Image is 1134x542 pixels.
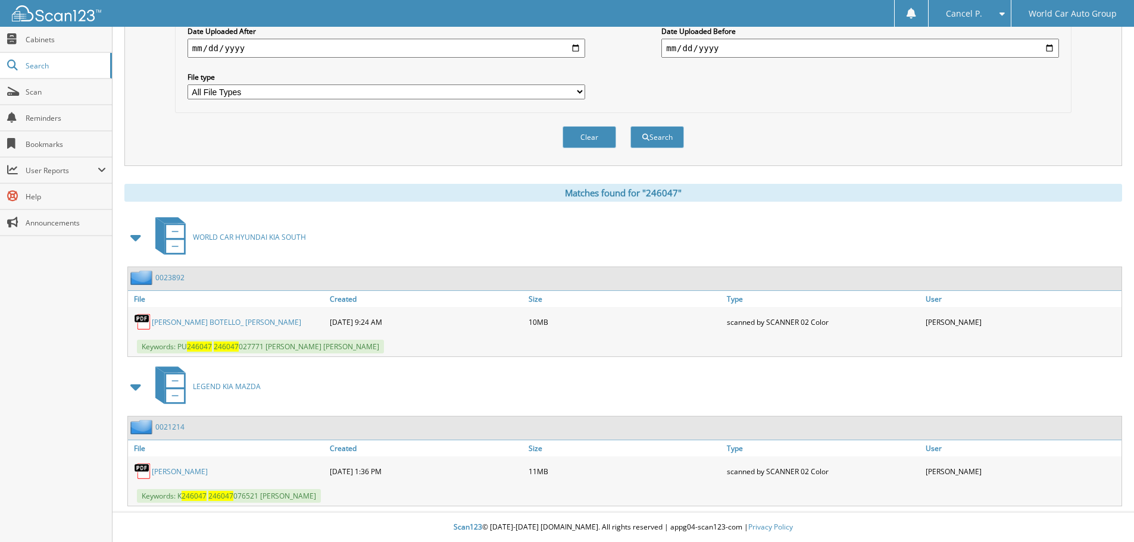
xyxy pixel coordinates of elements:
a: [PERSON_NAME] BOTELLO_ [PERSON_NAME] [152,317,301,327]
a: Type [724,291,923,307]
button: Clear [563,126,616,148]
a: Created [327,291,526,307]
span: LEGEND KIA MAZDA [193,381,261,391]
span: World Car Auto Group [1029,10,1117,17]
span: Reminders [26,113,106,123]
div: © [DATE]-[DATE] [DOMAIN_NAME]. All rights reserved | appg04-scan123-com | [113,513,1134,542]
a: Type [724,440,923,456]
img: folder2.png [130,270,155,285]
a: Privacy Policy [748,522,793,532]
span: 246047 [214,342,239,352]
a: Size [526,440,724,456]
a: Created [327,440,526,456]
div: [DATE] 9:24 AM [327,310,526,334]
img: folder2.png [130,419,155,434]
div: Matches found for "246047" [124,184,1122,202]
span: Help [26,192,106,202]
input: start [188,39,585,58]
span: User Reports [26,165,98,176]
span: 246047 [182,491,207,501]
a: File [128,291,327,307]
a: User [923,440,1121,456]
span: Bookmarks [26,139,106,149]
span: Announcements [26,218,106,228]
div: [DATE] 1:36 PM [327,459,526,483]
div: 10MB [526,310,724,334]
span: Search [26,61,104,71]
span: 246047 [208,491,233,501]
span: Cancel P. [946,10,982,17]
label: Date Uploaded After [188,26,585,36]
div: 11MB [526,459,724,483]
div: scanned by SCANNER 02 Color [724,459,923,483]
span: Cabinets [26,35,106,45]
a: User [923,291,1121,307]
img: PDF.png [134,313,152,331]
span: Keywords: K 076521 [PERSON_NAME] [137,489,321,503]
label: Date Uploaded Before [661,26,1059,36]
span: Scan [26,87,106,97]
iframe: Chat Widget [1074,485,1134,542]
span: 246047 [187,342,212,352]
span: Scan123 [454,522,482,532]
a: 0021214 [155,422,185,432]
div: scanned by SCANNER 02 Color [724,310,923,334]
img: scan123-logo-white.svg [12,5,101,21]
a: 0023892 [155,272,185,283]
div: [PERSON_NAME] [923,459,1121,483]
button: Search [630,126,684,148]
label: File type [188,72,585,82]
a: LEGEND KIA MAZDA [148,363,261,410]
span: Keywords: PU 027771 [PERSON_NAME] [PERSON_NAME] [137,340,384,353]
a: Size [526,291,724,307]
a: File [128,440,327,456]
div: [PERSON_NAME] [923,310,1121,334]
a: WORLD CAR HYUNDAI KIA SOUTH [148,214,306,261]
img: PDF.png [134,462,152,480]
input: end [661,39,1059,58]
span: WORLD CAR HYUNDAI KIA SOUTH [193,232,306,242]
a: [PERSON_NAME] [152,466,208,477]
